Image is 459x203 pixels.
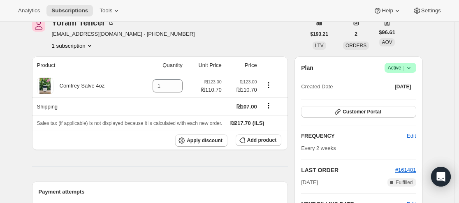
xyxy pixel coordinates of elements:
span: [DATE] [395,83,411,90]
span: Fulfilled [396,179,413,186]
div: Yoram Tencer [52,18,115,27]
button: Product actions [262,81,275,90]
span: Settings [421,7,441,14]
span: Every 2 weeks [301,145,336,151]
span: ₪217.70 [230,120,251,126]
div: Open Intercom Messenger [431,167,451,187]
th: Product [32,56,137,74]
button: Customer Portal [301,106,416,118]
span: Add product [247,137,276,143]
span: Apply discount [187,137,223,144]
h2: FREQUENCY [301,132,407,140]
span: ₪110.70 [227,86,257,94]
span: Tools [100,7,112,14]
span: Edit [407,132,416,140]
span: Sales tax (if applicable) is not displayed because it is calculated with each new order. [37,120,223,126]
h2: LAST ORDER [301,166,395,174]
h2: Plan [301,64,313,72]
small: ₪123.00 [240,79,257,84]
span: ₪107.00 [236,104,257,110]
span: AOV [382,39,392,45]
span: Analytics [18,7,40,14]
button: Subscriptions [46,5,93,16]
th: Shipping [32,97,137,115]
h2: Payment attempts [39,188,282,196]
span: LTV [315,43,324,48]
th: Quantity [137,56,185,74]
button: [DATE] [390,81,416,92]
span: (ILS) [251,119,264,127]
span: $96.61 [379,28,395,37]
button: Product actions [52,42,94,50]
button: $193.21 [306,28,333,40]
span: Active [388,64,413,72]
button: Analytics [13,5,45,16]
span: Subscriptions [51,7,88,14]
div: Comfrey Salve 4oz [53,82,105,90]
button: Add product [236,134,281,146]
span: 2 [355,31,357,37]
button: Edit [402,129,421,143]
span: Yoram Tencer [32,18,45,32]
span: $193.21 [311,31,328,37]
button: Tools [95,5,125,16]
button: Settings [408,5,446,16]
small: ₪123.00 [204,79,222,84]
button: #161481 [395,166,416,174]
th: Price [224,56,260,74]
a: #161481 [395,167,416,173]
span: Help [382,7,393,14]
span: [EMAIL_ADDRESS][DOMAIN_NAME] · [PHONE_NUMBER] [52,30,195,38]
span: [DATE] [301,178,318,187]
th: Unit Price [185,56,224,74]
button: 2 [350,28,362,40]
button: Help [369,5,406,16]
span: Created Date [301,83,333,91]
span: ORDERS [345,43,366,48]
span: Customer Portal [343,108,381,115]
button: Shipping actions [262,101,275,110]
span: ₪110.70 [201,86,222,94]
button: Apply discount [175,134,227,147]
span: | [403,65,404,71]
